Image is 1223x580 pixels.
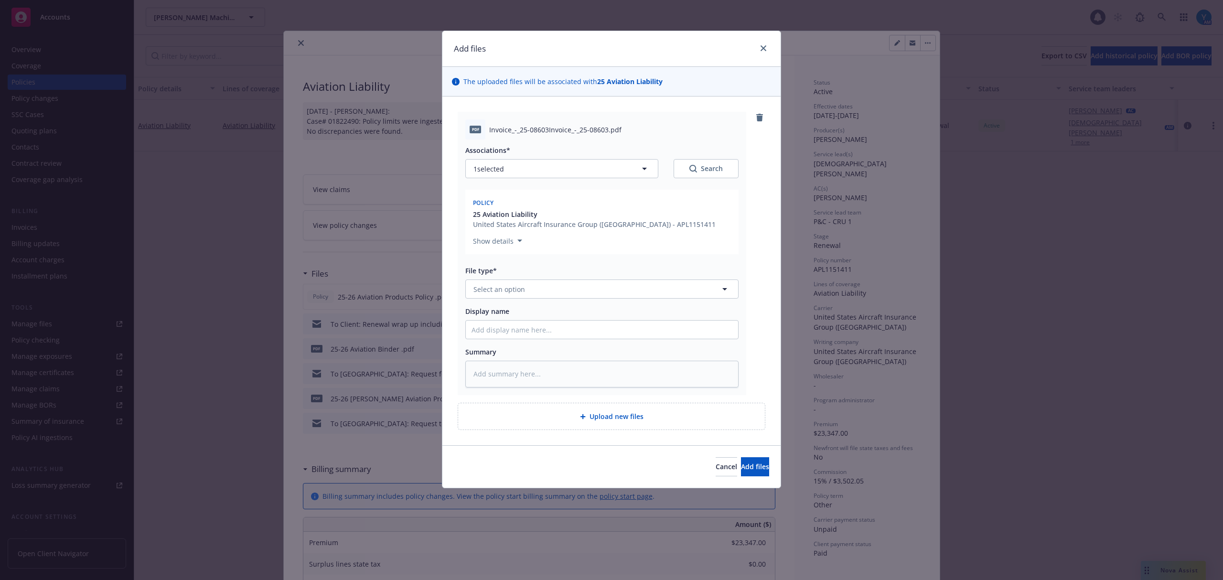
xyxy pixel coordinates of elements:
span: Display name [465,307,509,316]
span: Upload new files [590,411,644,421]
span: Select an option [473,284,525,294]
div: Upload new files [458,403,765,430]
button: Select an option [465,279,739,299]
input: Add display name here... [466,321,738,339]
span: Summary [465,347,496,356]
